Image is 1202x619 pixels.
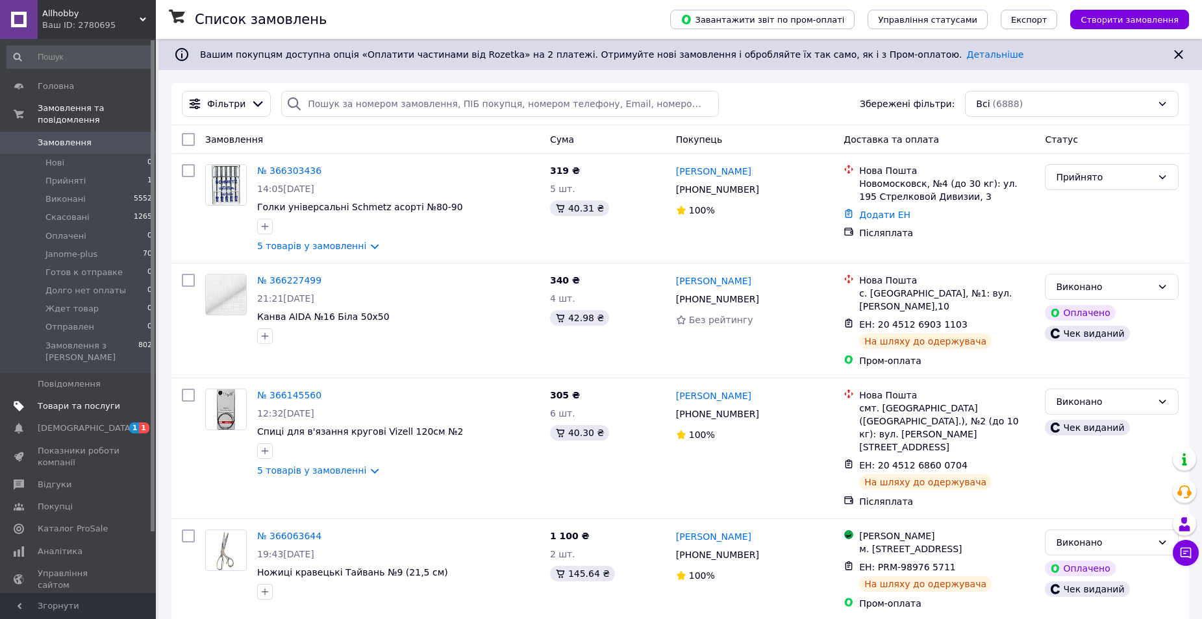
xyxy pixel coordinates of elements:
[257,275,321,285] a: № 366227499
[1045,326,1129,341] div: Чек виданий
[859,576,992,592] div: На шляху до одержувача
[550,425,609,441] div: 40.30 ₴
[138,340,152,363] span: 802
[38,378,101,390] span: Повідомлення
[38,546,82,557] span: Аналітика
[205,164,247,206] a: Фото товару
[38,422,134,434] span: [DEMOGRAPHIC_DATA]
[45,175,86,187] span: Прийняті
[859,495,1034,508] div: Післяплата
[257,311,390,322] a: Канва AIDА №16 Біла 50х50
[38,501,73,513] span: Покупці
[859,389,1034,402] div: Нова Пошта
[38,400,120,412] span: Товари та послуги
[550,134,574,145] span: Cума
[550,408,575,419] span: 6 шт.
[45,267,123,278] span: Готов к отправке
[1001,10,1058,29] button: Експорт
[143,249,152,260] span: 70
[1011,15,1047,25] span: Експорт
[550,310,609,326] div: 42.98 ₴
[6,45,153,69] input: Пошук
[550,549,575,559] span: 2 шт.
[45,230,86,242] span: Оплачені
[45,321,94,333] span: Отправлен
[689,570,715,581] span: 100%
[257,408,314,419] span: 12:32[DATE]
[859,210,910,220] a: Додати ЕН
[859,529,1034,542] div: [PERSON_NAME]
[676,134,722,145] span: Покупець
[257,567,448,577] a: Ножиці кравецькі Тайвань №9 (21,5 см)
[257,202,463,212] span: Голки універсальні Schmetz асорті №80-90
[1045,561,1115,576] div: Оплачено
[859,177,1034,203] div: Новомосковск, №4 (до 30 кг): ул. 195 Стрелковой Дивизии, 3
[257,531,321,541] a: № 366063644
[550,275,580,285] span: 340 ₴
[257,293,314,304] span: 21:21[DATE]
[859,460,968,470] span: ЕН: 20 4512 6860 0704
[1045,581,1129,597] div: Чек виданий
[868,10,988,29] button: Управління статусами
[42,8,140,19] span: Allhobby
[550,566,615,581] div: 145.64 ₴
[147,285,152,297] span: 0
[670,10,855,29] button: Завантажити звіт по пром-оплаті
[45,285,126,297] span: Долго нет оплаты
[257,390,321,400] a: № 366145560
[257,165,321,176] a: № 366303436
[859,402,1034,454] div: смт. [GEOGRAPHIC_DATA] ([GEOGRAPHIC_DATA].), №2 (до 10 кг): вул. [PERSON_NAME][STREET_ADDRESS]
[1070,10,1189,29] button: Створити замовлення
[993,99,1023,109] span: (6888)
[550,293,575,304] span: 4 шт.
[1056,535,1152,550] div: Виконано
[147,175,152,187] span: 1
[673,546,762,564] div: [PHONE_NUMBER]
[147,157,152,169] span: 0
[38,103,156,126] span: Замовлення та повідомлення
[859,226,1034,239] div: Післяплата
[1056,394,1152,409] div: Виконано
[550,200,609,216] div: 40.31 ₴
[1056,170,1152,184] div: Прийнято
[859,354,1034,367] div: Пром-оплата
[1045,134,1078,145] span: Статус
[45,340,138,363] span: Замовлення з [PERSON_NAME]
[673,180,762,199] div: [PHONE_NUMBER]
[147,303,152,315] span: 0
[1057,14,1189,24] a: Створити замовлення
[38,80,74,92] span: Головна
[689,315,753,325] span: Без рейтингу
[205,134,263,145] span: Замовлення
[859,274,1034,287] div: Нова Пошта
[129,422,140,433] span: 1
[147,267,152,278] span: 0
[673,405,762,423] div: [PHONE_NUMBER]
[859,597,1034,610] div: Пром-оплата
[38,445,120,468] span: Показники роботи компанії
[860,97,955,110] span: Збережені фільтри:
[134,193,152,205] span: 5552
[205,529,247,571] a: Фото товару
[859,542,1034,555] div: м. [STREET_ADDRESS]
[45,157,64,169] span: Нові
[281,91,718,117] input: Пошук за номером замовлення, ПІБ покупця, номером телефону, Email, номером накладної
[38,523,108,535] span: Каталог ProSale
[217,389,235,430] img: Фото товару
[147,321,152,333] span: 0
[45,193,86,205] span: Виконані
[38,137,92,149] span: Замовлення
[195,12,327,27] h1: Список замовлень
[550,184,575,194] span: 5 шт.
[976,97,990,110] span: Всі
[45,303,99,315] span: Ждет товар
[147,230,152,242] span: 0
[550,165,580,176] span: 319 ₴
[676,389,751,402] a: [PERSON_NAME]
[206,274,246,315] img: Фото товару
[257,549,314,559] span: 19:43[DATE]
[676,274,751,287] a: [PERSON_NAME]
[859,164,1034,177] div: Нова Пошта
[1081,15,1179,25] span: Створити замовлення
